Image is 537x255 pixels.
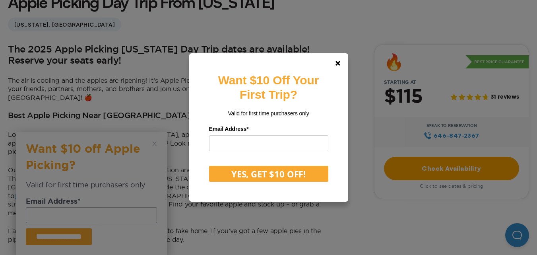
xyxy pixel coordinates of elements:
a: Close [328,54,347,73]
label: Email Address [209,123,328,135]
strong: Want $10 Off Your First Trip? [218,74,319,101]
span: Valid for first time purchasers only [228,110,309,117]
button: YES, GET $10 OFF! [209,166,328,182]
span: Required [246,126,248,132]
